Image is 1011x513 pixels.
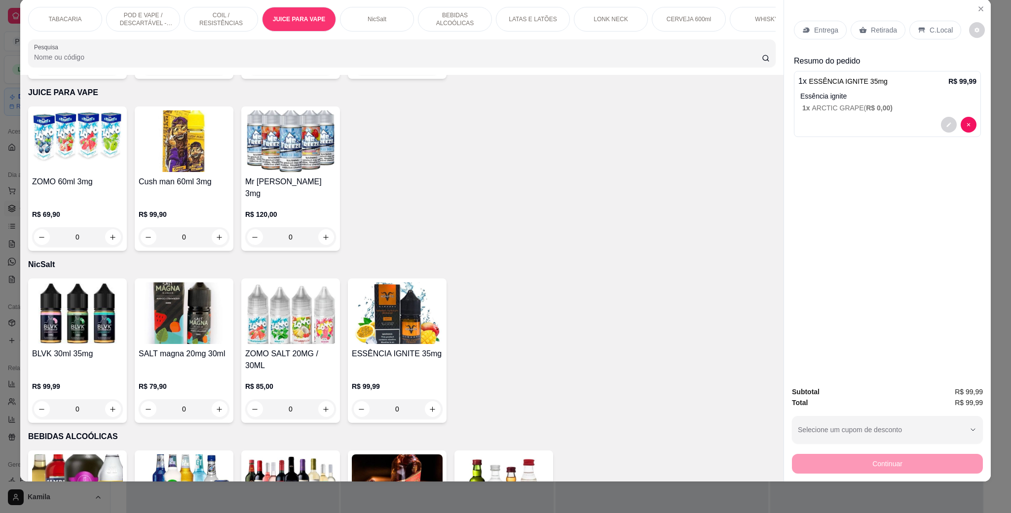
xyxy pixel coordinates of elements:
button: Selecione um cupom de desconto [792,416,983,444]
p: Entrega [814,25,838,35]
p: Retirada [871,25,897,35]
img: product-image [245,110,336,172]
p: C.Local [930,25,953,35]
p: CERVEJA 600ml [667,15,711,23]
h4: ZOMO 60ml 3mg [32,176,123,188]
span: R$ 0,00 ) [866,104,893,112]
h4: Mr [PERSON_NAME] 3mg [245,176,336,200]
p: 1 x [798,75,888,87]
p: WHISKY [755,15,778,23]
img: product-image [32,282,123,344]
p: TABACARIA [48,15,81,23]
button: decrease-product-quantity [961,117,976,133]
p: POD E VAPE / DESCARTÁVEL - RECARREGAVEL [114,11,172,27]
span: 1 x [802,104,812,112]
p: NicSalt [368,15,386,23]
p: R$ 85,00 [245,381,336,391]
h4: ZOMO SALT 20MG / 30ML [245,348,336,372]
img: product-image [139,110,229,172]
button: decrease-product-quantity [941,117,957,133]
h4: ESSÊNCIA IGNITE 35mg [352,348,443,360]
strong: Total [792,399,808,407]
input: Pesquisa [34,52,762,62]
p: LONK NECK [594,15,628,23]
p: COIL / RESISTÊNCIAS [192,11,250,27]
p: R$ 99,90 [139,209,229,219]
span: ESSÊNCIA IGNITE 35mg [809,77,888,85]
p: BEBIDAS ALCOÓLICAS [28,431,776,443]
p: JUICE PARA VAPE [273,15,325,23]
p: LATAS E LATÕES [509,15,557,23]
p: R$ 99,99 [352,381,443,391]
img: product-image [139,282,229,344]
p: ARCTIC GRAPE ( [802,103,976,113]
img: product-image [32,110,123,172]
button: decrease-product-quantity [969,22,985,38]
h4: Cush man 60ml 3mg [139,176,229,188]
h4: SALT magna 20mg 30ml [139,348,229,360]
img: product-image [352,282,443,344]
h4: BLVK 30ml 35mg [32,348,123,360]
p: BEBIDAS ALCOÓLICAS [426,11,484,27]
label: Pesquisa [34,43,62,51]
p: R$ 79,90 [139,381,229,391]
p: JUICE PARA VAPE [28,87,776,99]
button: Close [973,1,989,17]
span: R$ 99,99 [955,397,983,408]
p: Essência ignite [800,91,976,101]
p: Resumo do pedido [794,55,981,67]
strong: Subtotal [792,388,820,396]
p: R$ 99,99 [32,381,123,391]
img: product-image [245,282,336,344]
p: R$ 99,99 [948,76,976,86]
p: NicSalt [28,259,776,271]
span: R$ 99,99 [955,386,983,397]
p: R$ 120,00 [245,209,336,219]
p: R$ 69,90 [32,209,123,219]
